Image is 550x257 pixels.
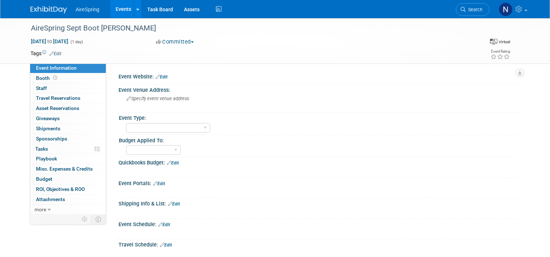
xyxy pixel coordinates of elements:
a: Edit [158,222,170,227]
span: Shipments [36,126,60,131]
td: Tags [31,50,61,57]
a: Budget [30,174,106,184]
a: Asset Reservations [30,103,106,113]
span: Booth not reserved yet [52,75,59,81]
img: Natalie Pyron [499,3,513,16]
span: Event Information [36,65,77,71]
div: Event Venue Address: [119,85,519,94]
a: Event Information [30,63,106,73]
a: Tasks [30,144,106,154]
span: Attachments [36,196,65,202]
div: Event Website: [119,71,519,81]
span: AireSpring [76,7,99,12]
a: Shipments [30,124,106,134]
a: Attachments [30,195,106,204]
div: Event Rating [490,50,510,53]
img: Format-Virtual.png [490,39,497,45]
span: Booth [36,75,59,81]
span: Sponsorships [36,136,67,142]
a: Search [456,3,489,16]
a: Giveaways [30,114,106,123]
a: Staff [30,83,106,93]
span: Staff [36,85,47,91]
div: Shipping Info & List: [119,198,519,208]
a: Misc. Expenses & Credits [30,164,106,174]
td: Personalize Event Tab Strip [79,215,91,224]
a: Travel Reservations [30,93,106,103]
a: Booth [30,73,106,83]
span: Tasks [35,146,48,152]
a: Edit [160,242,172,248]
div: Travel Schedule: [119,239,519,249]
span: Specify event venue address [127,96,189,101]
div: Event Format [439,38,510,49]
a: ROI, Objectives & ROO [30,184,106,194]
div: AireSpring Sept Boot [PERSON_NAME] [28,22,470,35]
span: to [46,38,53,44]
span: Playbook [36,156,57,162]
a: Playbook [30,154,106,164]
div: Event Format [490,38,510,45]
span: (1 day) [70,40,83,44]
span: Giveaways [36,115,60,121]
span: Search [466,7,482,12]
a: Edit [156,74,168,79]
div: Budget Applied To: [119,135,516,144]
span: more [35,207,46,212]
div: Quickbooks Budget: [119,157,519,167]
span: Asset Reservations [36,105,79,111]
button: Committed [153,38,197,46]
span: ROI, Objectives & ROO [36,186,85,192]
a: Edit [153,181,165,186]
img: ExhibitDay [31,6,67,13]
span: Travel Reservations [36,95,80,101]
a: Edit [168,201,180,207]
span: [DATE] [DATE] [31,38,69,45]
div: Event Portals: [119,178,519,187]
a: Edit [167,160,179,166]
div: Event Type: [119,113,516,122]
a: Sponsorships [30,134,106,144]
a: more [30,205,106,215]
span: Budget [36,176,52,182]
span: Misc. Expenses & Credits [36,166,93,172]
div: Virtual [498,39,510,45]
div: Event Schedule: [119,219,519,228]
td: Toggle Event Tabs [91,215,106,224]
a: Edit [49,51,61,56]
